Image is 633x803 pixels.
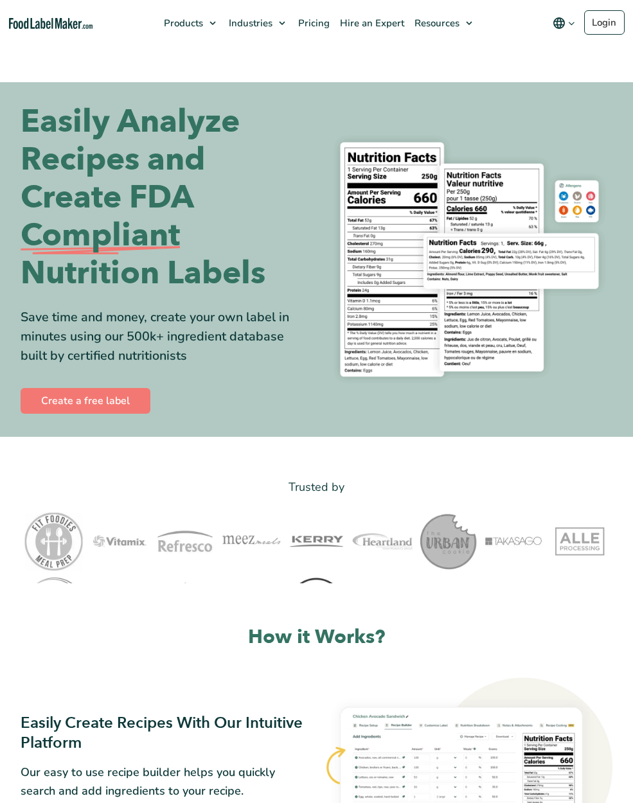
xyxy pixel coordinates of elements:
[336,17,406,30] span: Hire an Expert
[21,713,309,753] h3: Easily Create Recipes With Our Intuitive Platform
[21,216,180,254] span: Compliant
[411,17,461,30] span: Resources
[21,478,612,497] p: Trusted by
[584,10,625,35] a: Login
[294,17,331,30] span: Pricing
[21,624,612,649] h2: How it Works?
[21,103,307,292] h1: Easily Analyze Recipes and Create FDA Nutrition Labels
[225,17,274,30] span: Industries
[160,17,204,30] span: Products
[21,308,307,365] div: Save time and money, create your own label in minutes using our 500k+ ingredient database built b...
[21,763,309,800] p: Our easy to use recipe builder helps you quickly search and add ingredients to your recipe.
[21,388,150,414] a: Create a free label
